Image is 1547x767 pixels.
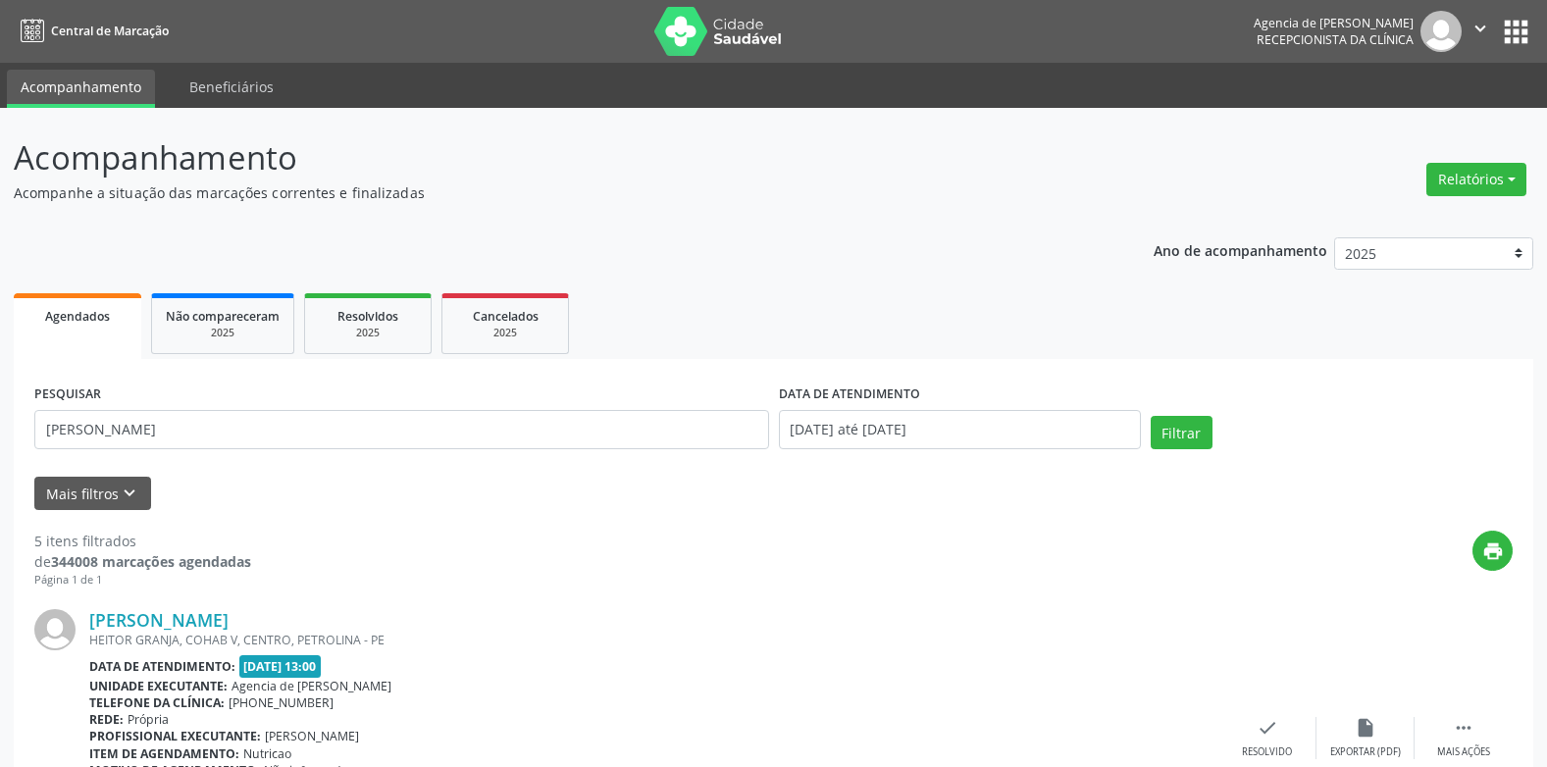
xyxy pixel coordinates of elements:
[89,711,124,728] b: Rede:
[7,70,155,108] a: Acompanhamento
[14,15,169,47] a: Central de Marcação
[34,477,151,511] button: Mais filtroskeyboard_arrow_down
[14,133,1077,182] p: Acompanhamento
[243,745,291,762] span: Nutricao
[232,678,391,694] span: Agencia de [PERSON_NAME]
[1472,531,1513,571] button: print
[34,551,251,572] div: de
[176,70,287,104] a: Beneficiários
[89,694,225,711] b: Telefone da clínica:
[229,694,334,711] span: [PHONE_NUMBER]
[1426,163,1526,196] button: Relatórios
[1437,745,1490,759] div: Mais ações
[1453,717,1474,739] i: 
[1330,745,1401,759] div: Exportar (PDF)
[1470,18,1491,39] i: 
[34,572,251,588] div: Página 1 de 1
[14,182,1077,203] p: Acompanhe a situação das marcações correntes e finalizadas
[1154,237,1327,262] p: Ano de acompanhamento
[128,711,169,728] span: Própria
[473,308,539,325] span: Cancelados
[1462,11,1499,52] button: 
[1242,745,1292,759] div: Resolvido
[239,655,322,678] span: [DATE] 13:00
[119,483,140,504] i: keyboard_arrow_down
[1151,416,1212,449] button: Filtrar
[34,609,76,650] img: img
[51,23,169,39] span: Central de Marcação
[45,308,110,325] span: Agendados
[1257,717,1278,739] i: check
[166,326,280,340] div: 2025
[337,308,398,325] span: Resolvidos
[34,380,101,410] label: PESQUISAR
[1355,717,1376,739] i: insert_drive_file
[89,609,229,631] a: [PERSON_NAME]
[166,308,280,325] span: Não compareceram
[89,728,261,744] b: Profissional executante:
[89,678,228,694] b: Unidade executante:
[1257,31,1414,48] span: Recepcionista da clínica
[34,531,251,551] div: 5 itens filtrados
[1254,15,1414,31] div: Agencia de [PERSON_NAME]
[319,326,417,340] div: 2025
[1499,15,1533,49] button: apps
[265,728,359,744] span: [PERSON_NAME]
[34,410,769,449] input: Nome, código do beneficiário ou CPF
[89,632,1218,648] div: HEITOR GRANJA, COHAB V, CENTRO, PETROLINA - PE
[779,380,920,410] label: DATA DE ATENDIMENTO
[89,658,235,675] b: Data de atendimento:
[51,552,251,571] strong: 344008 marcações agendadas
[1482,540,1504,562] i: print
[1420,11,1462,52] img: img
[779,410,1141,449] input: Selecione um intervalo
[456,326,554,340] div: 2025
[89,745,239,762] b: Item de agendamento:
